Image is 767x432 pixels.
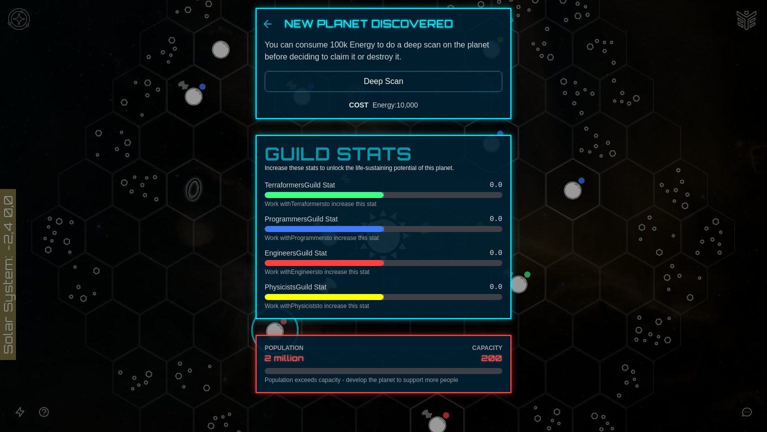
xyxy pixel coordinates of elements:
[373,100,418,110] div: Energy : 10,000
[265,248,327,258] span: Engineers Guild Stat
[265,214,338,224] span: Programmers Guild Stat
[265,352,304,364] div: 2 million
[472,352,502,364] div: 200
[265,200,502,208] p: Work with Terraformers to increase this stat
[285,17,502,31] h2: New Planet Discovered
[265,376,502,384] p: Population exceeds capacity - develop the planet to support more people
[262,18,274,30] button: Back
[349,100,369,110] div: COST
[490,214,502,224] span: 0.0
[265,71,502,92] button: Deep Scan
[265,39,502,63] p: You can consume 100k Energy to do a deep scan on the planet before deciding to claim it or destro...
[472,344,502,352] div: Capacity
[265,344,304,352] div: Population
[265,164,502,172] p: Increase these stats to unlock the life-sustaining potential of this planet.
[265,302,502,310] p: Work with Physicists to increase this stat
[265,268,502,276] p: Work with Engineers to increase this stat
[490,282,502,292] span: 0.0
[265,282,327,292] span: Physicists Guild Stat
[265,234,502,242] p: Work with Programmers to increase this stat
[490,248,502,258] span: 0.0
[265,180,335,190] span: Terraformers Guild Stat
[265,144,502,164] h3: Guild Stats
[490,180,502,190] span: 0.0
